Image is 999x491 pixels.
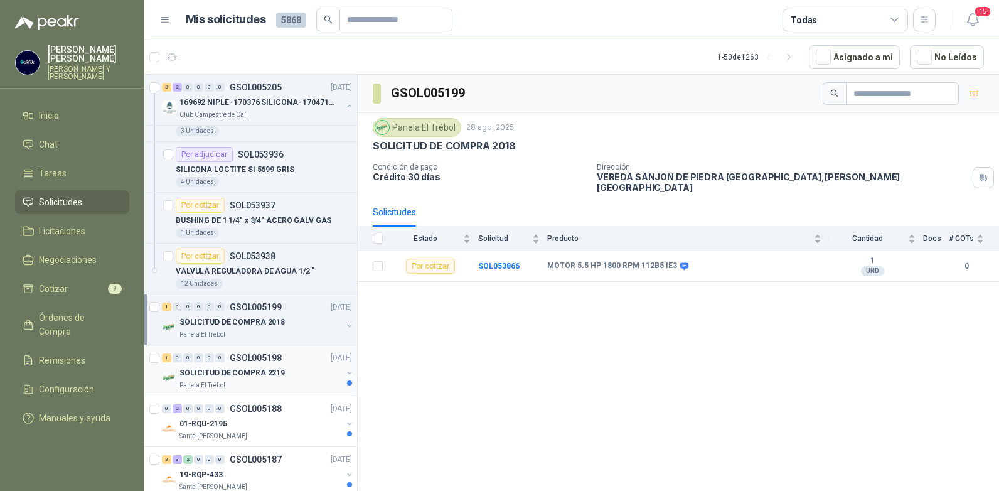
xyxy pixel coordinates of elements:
span: Licitaciones [39,224,85,238]
th: Producto [547,227,829,251]
p: [PERSON_NAME] [PERSON_NAME] [48,45,129,63]
span: search [324,15,333,24]
span: Configuración [39,382,94,396]
div: 0 [205,404,214,413]
div: 0 [215,455,225,464]
b: 1 [829,256,916,266]
a: Inicio [15,104,129,127]
img: Company Logo [375,121,389,134]
div: 0 [183,83,193,92]
div: 2 [173,83,182,92]
div: 0 [194,455,203,464]
span: 5868 [276,13,306,28]
div: 0 [194,404,203,413]
img: Company Logo [162,100,177,115]
div: 0 [205,455,214,464]
b: MOTOR 5.5 HP 1800 RPM 112B5 IE3 [547,261,677,271]
a: 0 2 0 0 0 0 GSOL005188[DATE] Company Logo01-RQU-2195Santa [PERSON_NAME] [162,401,355,441]
div: 0 [215,353,225,362]
span: Manuales y ayuda [39,411,110,425]
b: 0 [949,261,984,272]
div: 3 [162,83,171,92]
p: SOLICITUD DE COMPRA 2018 [373,139,516,153]
a: Por adjudicarSOL053936SILICONA LOCTITE SI 5699 GRIS4 Unidades [144,142,357,193]
div: 3 [173,455,182,464]
span: Cotizar [39,282,68,296]
img: Company Logo [162,472,177,487]
a: 1 0 0 0 0 0 GSOL005198[DATE] Company LogoSOLICITUD DE COMPRA 2219Panela El Trébol [162,350,355,391]
div: Panela El Trébol [373,118,461,137]
div: 4 Unidades [176,177,219,187]
span: Estado [390,234,461,243]
div: 1 - 50 de 1263 [717,47,799,67]
img: Company Logo [16,51,40,75]
a: Solicitudes [15,190,129,214]
p: GSOL005199 [230,303,282,311]
div: 1 [162,353,171,362]
div: 2 [183,455,193,464]
p: VEREDA SANJON DE PIEDRA [GEOGRAPHIC_DATA] , [PERSON_NAME][GEOGRAPHIC_DATA] [597,171,968,193]
div: Todas [791,13,817,27]
span: Órdenes de Compra [39,311,117,338]
button: 15 [961,9,984,31]
div: 0 [173,303,182,311]
a: Cotizar9 [15,277,129,301]
span: Remisiones [39,353,85,367]
a: 3 2 0 0 0 0 GSOL005205[DATE] Company Logo169692 NIPLE- 170376 SILICONA- 170471 VALVULA REGClub Ca... [162,80,355,120]
div: 2 [173,404,182,413]
div: 0 [194,353,203,362]
span: # COTs [949,234,974,243]
p: SOL053937 [230,201,275,210]
p: GSOL005205 [230,83,282,92]
h3: GSOL005199 [391,84,467,103]
a: Por cotizarSOL053938VALVULA REGULADORA DE AGUA 1/2 "12 Unidades [144,244,357,294]
th: # COTs [949,227,999,251]
div: 0 [183,353,193,362]
a: SOL053866 [478,262,520,271]
p: Condición de pago [373,163,587,171]
p: 28 ago, 2025 [466,122,514,134]
p: Panela El Trébol [179,330,225,340]
a: Negociaciones [15,248,129,272]
p: Santa [PERSON_NAME] [179,431,247,441]
div: Solicitudes [373,205,416,219]
p: [DATE] [331,454,352,466]
span: Cantidad [829,234,906,243]
div: 0 [173,353,182,362]
div: 0 [183,303,193,311]
span: 9 [108,284,122,294]
div: 0 [215,404,225,413]
div: 0 [205,303,214,311]
span: Tareas [39,166,67,180]
a: Remisiones [15,348,129,372]
div: 0 [205,353,214,362]
p: GSOL005198 [230,353,282,362]
div: 0 [183,404,193,413]
div: 3 [162,455,171,464]
p: [DATE] [331,403,352,415]
th: Solicitud [478,227,547,251]
p: GSOL005188 [230,404,282,413]
span: Solicitudes [39,195,82,209]
p: 01-RQU-2195 [179,418,227,430]
span: search [830,89,839,98]
th: Estado [390,227,478,251]
p: SILICONA LOCTITE SI 5699 GRIS [176,164,294,176]
div: 0 [205,83,214,92]
p: 19-RQP-433 [179,469,223,481]
div: 12 Unidades [176,279,223,289]
div: Por cotizar [176,198,225,213]
a: Manuales y ayuda [15,406,129,430]
span: Chat [39,138,58,151]
button: Asignado a mi [809,45,900,69]
p: SOL053936 [238,150,284,159]
span: Producto [547,234,811,243]
h1: Mis solicitudes [186,11,266,29]
span: 15 [974,6,991,18]
a: Licitaciones [15,219,129,243]
div: 0 [194,303,203,311]
p: [DATE] [331,352,352,364]
div: UND [861,266,884,276]
img: Company Logo [162,370,177,386]
a: Tareas [15,161,129,185]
